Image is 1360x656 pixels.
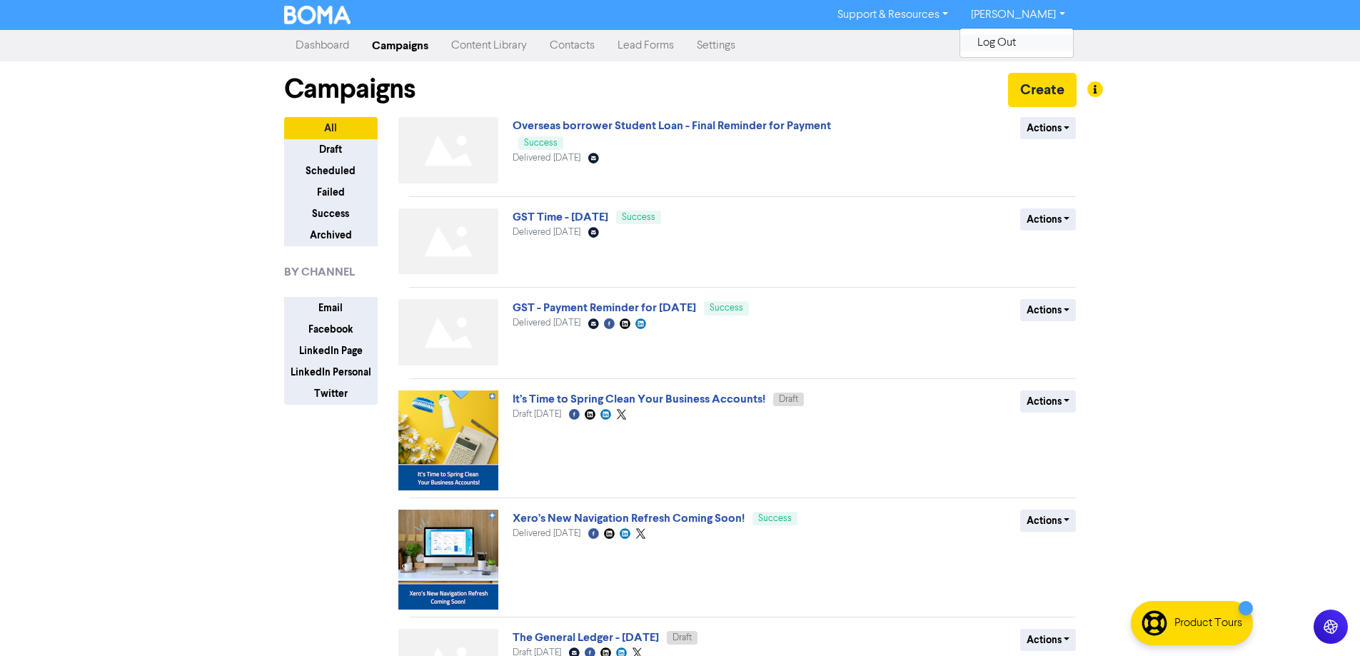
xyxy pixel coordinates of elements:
span: BY CHANNEL [284,263,355,281]
img: Not found [398,299,498,365]
span: Delivered [DATE] [513,529,580,538]
button: Draft [284,138,378,161]
a: [PERSON_NAME] [959,4,1076,26]
span: Success [710,303,743,313]
button: Actions [1020,629,1077,651]
span: Draft [779,395,798,404]
span: Delivered [DATE] [513,153,580,163]
img: image_1758065915477.png [398,510,498,610]
a: Dashboard [284,31,361,60]
img: BOMA Logo [284,6,351,24]
button: Twitter [284,383,378,405]
a: It’s Time to Spring Clean Your Business Accounts! [513,392,765,406]
span: Draft [DATE] [513,410,561,419]
a: Content Library [440,31,538,60]
span: Delivered [DATE] [513,318,580,328]
button: Log Out [960,34,1073,51]
span: Success [524,138,558,148]
a: Support & Resources [826,4,959,26]
img: Not found [398,208,498,275]
button: Email [284,297,378,319]
iframe: Chat Widget [1289,587,1360,656]
button: LinkedIn Personal [284,361,378,383]
span: Delivered [DATE] [513,228,580,237]
img: image_1758069393886.png [398,390,498,490]
a: Overseas borrower Student Loan - Final Reminder for Payment [513,118,831,133]
a: Settings [685,31,747,60]
a: Contacts [538,31,606,60]
a: Lead Forms [606,31,685,60]
button: Failed [284,181,378,203]
button: Facebook [284,318,378,340]
a: Campaigns [361,31,440,60]
button: All [284,117,378,139]
span: Draft [673,633,692,642]
a: The General Ledger - [DATE] [513,630,659,645]
span: Success [622,213,655,222]
span: Success [758,514,792,523]
button: Actions [1020,299,1077,321]
button: Create [1008,73,1077,107]
button: Actions [1020,510,1077,532]
button: Actions [1020,208,1077,231]
h1: Campaigns [284,73,415,106]
a: Xero’s New Navigation Refresh Coming Soon! [513,511,745,525]
button: Actions [1020,390,1077,413]
button: Actions [1020,117,1077,139]
button: LinkedIn Page [284,340,378,362]
button: Archived [284,224,378,246]
button: Success [284,203,378,225]
button: Scheduled [284,160,378,182]
a: GST Time - [DATE] [513,210,608,224]
a: GST - Payment Reminder for [DATE] [513,301,696,315]
img: Not found [398,117,498,183]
